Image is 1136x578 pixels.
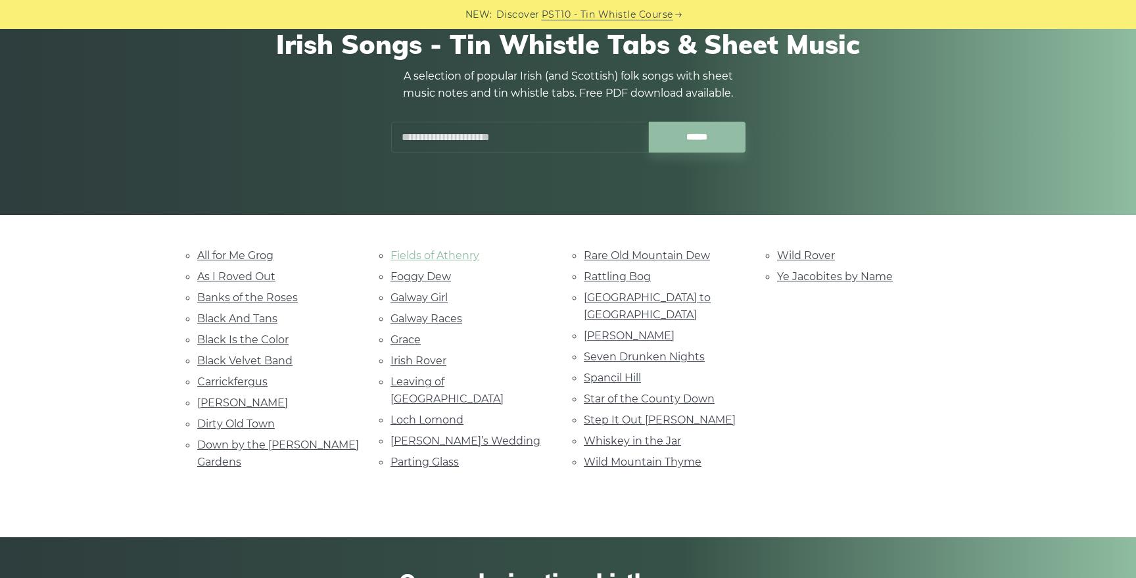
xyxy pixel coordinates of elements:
p: A selection of popular Irish (and Scottish) folk songs with sheet music notes and tin whistle tab... [390,68,745,102]
a: Dirty Old Town [197,418,275,430]
a: [GEOGRAPHIC_DATA] to [GEOGRAPHIC_DATA] [584,291,711,321]
a: Banks of the Roses [197,291,298,304]
h1: Irish Songs - Tin Whistle Tabs & Sheet Music [197,28,939,60]
a: Fields of Athenry [390,249,479,262]
a: Rare Old Mountain Dew [584,249,710,262]
a: Whiskey in the Jar [584,435,681,447]
a: [PERSON_NAME]’s Wedding [390,435,540,447]
a: Wild Mountain Thyme [584,456,701,468]
a: Ye Jacobites by Name [777,270,893,283]
a: Down by the [PERSON_NAME] Gardens [197,439,359,468]
a: [PERSON_NAME] [197,397,288,409]
a: Step It Out [PERSON_NAME] [584,414,736,426]
a: Black Is the Color [197,333,289,346]
a: Seven Drunken Nights [584,350,705,363]
a: Galway Girl [390,291,448,304]
a: Parting Glass [390,456,459,468]
a: All for Me Grog [197,249,273,262]
a: Star of the County Down [584,393,715,405]
span: Discover [496,7,540,22]
a: Loch Lomond [390,414,463,426]
a: Black And Tans [197,312,277,325]
a: Black Velvet Band [197,354,293,367]
a: As I Roved Out [197,270,275,283]
span: NEW: [465,7,492,22]
a: Spancil Hill [584,372,641,384]
a: Irish Rover [390,354,446,367]
a: Wild Rover [777,249,835,262]
a: [PERSON_NAME] [584,329,674,342]
a: Foggy Dew [390,270,451,283]
a: Leaving of [GEOGRAPHIC_DATA] [390,375,504,405]
a: Rattling Bog [584,270,651,283]
a: Carrickfergus [197,375,268,388]
a: Galway Races [390,312,462,325]
a: Grace [390,333,421,346]
a: PST10 - Tin Whistle Course [542,7,673,22]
